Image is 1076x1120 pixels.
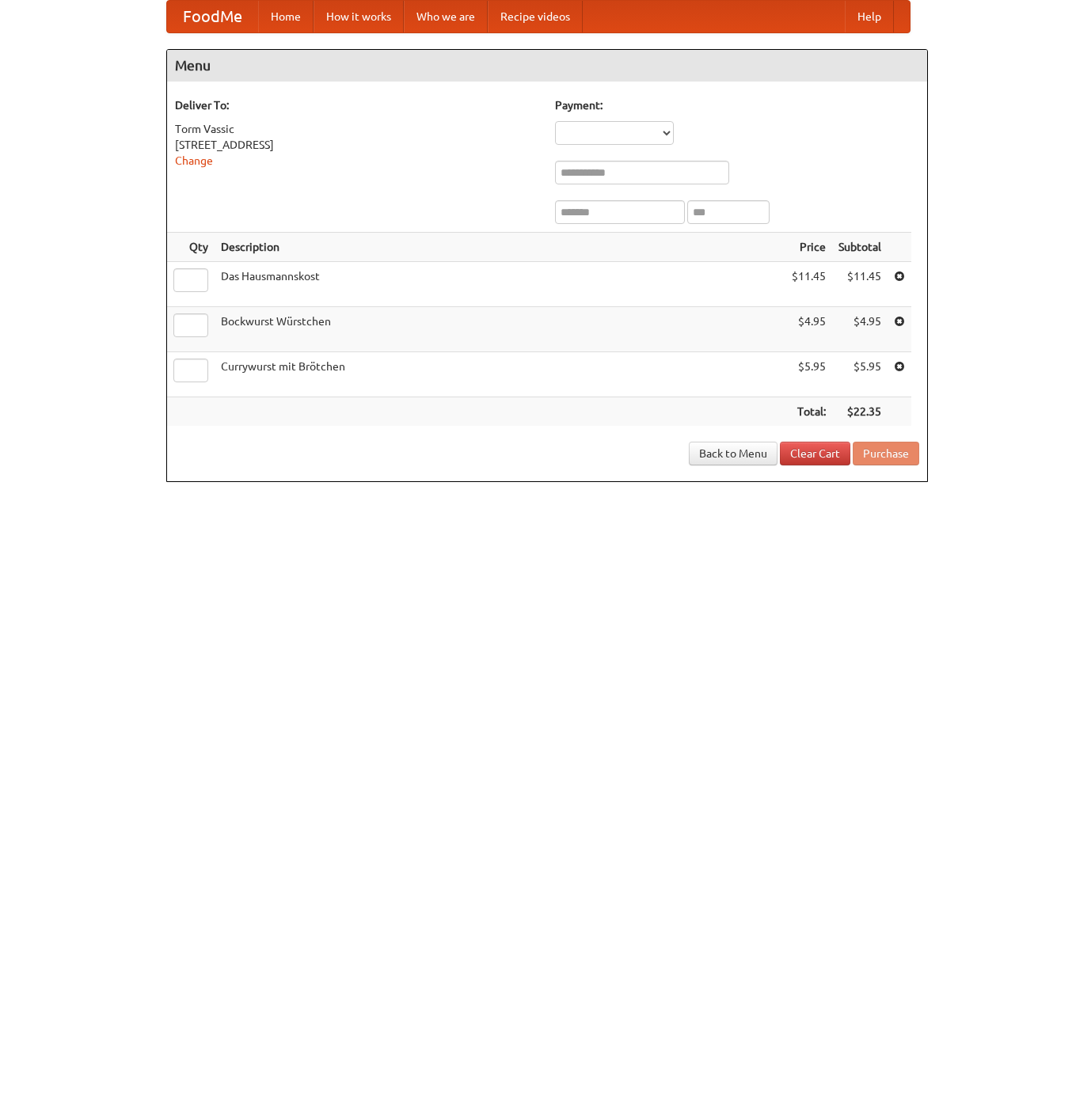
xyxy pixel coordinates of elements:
[785,397,832,427] th: Total:
[215,262,785,307] td: Das Hausmannskost
[853,442,919,465] button: Purchase
[689,442,778,465] a: Back to Menu
[785,352,832,397] td: $5.95
[215,233,785,262] th: Description
[167,233,215,262] th: Qty
[215,307,785,352] td: Bockwurst Würstchen
[167,1,258,32] a: FoodMe
[314,1,404,32] a: How it works
[780,442,850,465] a: Clear Cart
[785,307,832,352] td: $4.95
[175,121,539,137] div: Torm Vassic
[167,50,927,82] h4: Menu
[845,1,894,32] a: Help
[785,262,832,307] td: $11.45
[785,233,832,262] th: Price
[258,1,314,32] a: Home
[832,262,888,307] td: $11.45
[832,233,888,262] th: Subtotal
[404,1,488,32] a: Who we are
[832,397,888,427] th: $22.35
[215,352,785,397] td: Currywurst mit Brötchen
[175,97,539,113] h5: Deliver To:
[555,97,919,113] h5: Payment:
[832,352,888,397] td: $5.95
[175,137,539,153] div: [STREET_ADDRESS]
[488,1,583,32] a: Recipe videos
[175,154,213,167] a: Change
[832,307,888,352] td: $4.95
